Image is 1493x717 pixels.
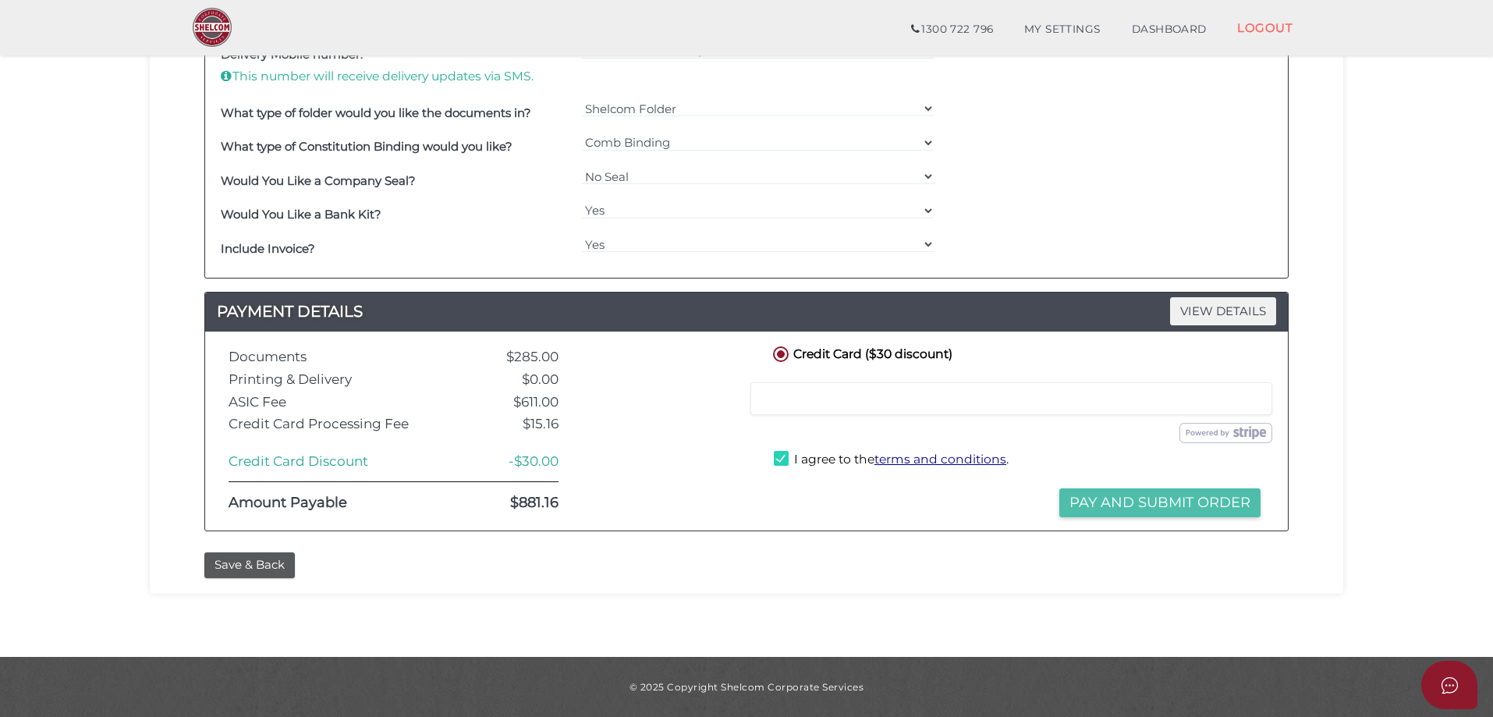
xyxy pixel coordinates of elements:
[1421,661,1477,709] button: Open asap
[221,105,531,120] b: What type of folder would you like the documents in?
[221,173,416,188] b: Would You Like a Company Seal?
[1179,423,1272,443] img: stripe.png
[205,299,1288,324] a: PAYMENT DETAILSVIEW DETAILS
[770,343,952,363] label: Credit Card ($30 discount)
[217,395,445,410] div: ASIC Fee
[217,417,445,431] div: Credit Card Processing Fee
[445,395,570,410] div: $611.00
[1222,12,1308,44] a: LOGOUT
[445,372,570,387] div: $0.00
[204,552,295,578] button: Save & Back
[445,350,570,364] div: $285.00
[221,68,574,85] p: This number will receive delivery updates via SMS.
[217,454,445,469] div: Credit Card Discount
[761,392,1262,406] iframe: Secure card payment input frame
[774,451,1009,470] label: I agree to the .
[221,139,512,154] b: What type of Constitution Binding would you like?
[874,452,1006,467] a: terms and conditions
[217,495,445,511] div: Amount Payable
[445,454,570,469] div: -$30.00
[221,241,315,256] b: Include Invoice?
[895,14,1009,45] a: 1300 722 796
[1170,297,1276,325] span: VIEW DETAILS
[1059,488,1261,517] button: Pay and Submit Order
[217,350,445,364] div: Documents
[205,299,1288,324] h4: PAYMENT DETAILS
[221,207,381,222] b: Would You Like a Bank Kit?
[445,495,570,511] div: $881.16
[161,680,1332,694] div: © 2025 Copyright Shelcom Corporate Services
[1009,14,1116,45] a: MY SETTINGS
[445,417,570,431] div: $15.16
[1116,14,1222,45] a: DASHBOARD
[217,372,445,387] div: Printing & Delivery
